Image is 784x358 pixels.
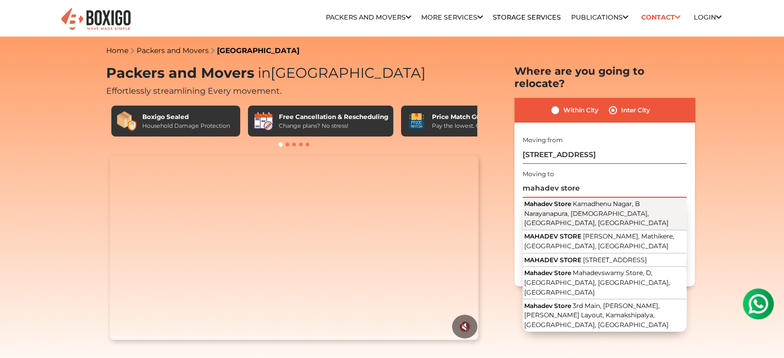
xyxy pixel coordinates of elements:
[523,230,687,253] button: MAHADEV STORE [PERSON_NAME], Mathikere, [GEOGRAPHIC_DATA], [GEOGRAPHIC_DATA]
[523,253,687,267] button: MAHADEV STORE [STREET_ADDRESS]
[524,269,670,296] span: Mahadevswamy Store, D, [GEOGRAPHIC_DATA], [GEOGRAPHIC_DATA], [GEOGRAPHIC_DATA]
[406,111,427,131] img: Price Match Guarantee
[279,122,388,130] div: Change plans? No stress!
[524,232,674,250] span: [PERSON_NAME], Mathikere, [GEOGRAPHIC_DATA], [GEOGRAPHIC_DATA]
[523,180,687,198] input: Select Building or Nearest Landmark
[524,256,581,264] span: MAHADEV STORE
[514,65,695,90] h2: Where are you going to relocate?
[524,200,571,208] span: Mahadev Store
[523,299,687,331] button: Mahadev Store 3rd Main, [PERSON_NAME], [PERSON_NAME] Layout, Kamakshipalya, [GEOGRAPHIC_DATA], [G...
[106,46,128,55] a: Home
[524,269,571,277] span: Mahadev Store
[524,302,571,310] span: Mahadev Store
[621,104,650,116] label: Inter City
[106,86,281,96] span: Effortlessly streamlining Every movement.
[524,200,669,227] span: Kamadhenu Nagar, B Narayanapura, [DEMOGRAPHIC_DATA], [GEOGRAPHIC_DATA], [GEOGRAPHIC_DATA]
[432,122,510,130] div: Pay the lowest. Guaranteed!
[563,104,598,116] label: Within City
[10,10,31,31] img: whatsapp-icon.svg
[258,64,271,81] span: in
[279,112,388,122] div: Free Cancellation & Rescheduling
[524,302,669,329] span: 3rd Main, [PERSON_NAME], [PERSON_NAME] Layout, Kamakshipalya, [GEOGRAPHIC_DATA], [GEOGRAPHIC_DATA]
[110,156,478,340] video: Your browser does not support the video tag.
[326,13,411,21] a: Packers and Movers
[571,13,628,21] a: Publications
[493,13,561,21] a: Storage Services
[523,169,554,179] label: Moving to
[432,112,510,122] div: Price Match Guarantee
[217,46,299,55] a: [GEOGRAPHIC_DATA]
[523,146,687,164] input: Select Building or Nearest Landmark
[60,7,132,32] img: Boxigo
[523,267,687,299] button: Mahadev Store Mahadevswamy Store, D, [GEOGRAPHIC_DATA], [GEOGRAPHIC_DATA], [GEOGRAPHIC_DATA]
[524,232,581,240] span: MAHADEV STORE
[452,315,477,338] button: 🔇
[694,13,722,21] a: Login
[106,65,482,82] h1: Packers and Movers
[523,135,563,145] label: Moving from
[254,64,426,81] span: [GEOGRAPHIC_DATA]
[583,256,647,264] span: [STREET_ADDRESS]
[142,122,230,130] div: Household Damage Protection
[421,13,483,21] a: More services
[253,111,274,131] img: Free Cancellation & Rescheduling
[137,46,209,55] a: Packers and Movers
[142,112,230,122] div: Boxigo Sealed
[523,198,687,230] button: Mahadev Store Kamadhenu Nagar, B Narayanapura, [DEMOGRAPHIC_DATA], [GEOGRAPHIC_DATA], [GEOGRAPHIC...
[638,9,684,25] a: Contact
[116,111,137,131] img: Boxigo Sealed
